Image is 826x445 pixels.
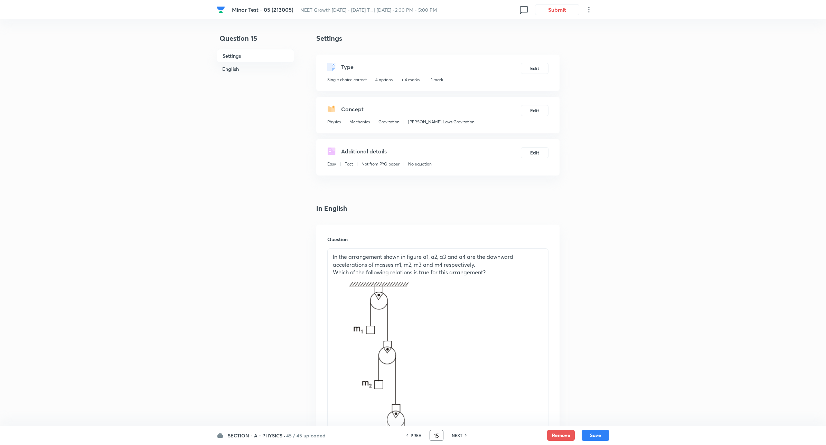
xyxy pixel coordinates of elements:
h4: In English [316,203,560,214]
h6: NEXT [452,432,462,438]
h6: English [217,63,294,75]
p: Not from PYQ paper [362,161,400,167]
button: Edit [521,147,548,158]
p: - 1 mark [428,77,443,83]
p: In the arrangement shown in figure a1, a2, a3 and a4 are the downward accelerations of masses m1,... [333,253,543,268]
span: NEET Growth [DATE] - [DATE] T... | [DATE] · 2:00 PM - 5:00 PM [300,7,437,13]
p: 4 options [375,77,393,83]
h6: 45 / 45 uploaded [286,432,326,439]
a: Company Logo [217,6,226,14]
h6: Question [327,236,548,243]
img: questionConcept.svg [327,105,336,113]
img: Company Logo [217,6,225,14]
button: Edit [521,63,548,74]
h6: Settings [217,49,294,63]
button: Remove [547,430,575,441]
button: Save [582,430,609,441]
p: Mechanics [349,119,370,125]
p: Fact [345,161,353,167]
button: Submit [535,4,579,15]
h5: Concept [341,105,364,113]
h5: Type [341,63,354,71]
p: No equation [408,161,432,167]
span: Minor Test - 05 (213005) [232,6,293,13]
h4: Question 15 [217,33,294,49]
button: Edit [521,105,548,116]
h6: PREV [411,432,421,438]
p: + 4 marks [401,77,420,83]
p: [PERSON_NAME] Laws Gravitation [408,119,475,125]
p: Easy [327,161,336,167]
p: Physics [327,119,341,125]
img: questionType.svg [327,63,336,71]
p: Which of the following relations is true for this arrangement? [333,268,543,276]
p: Gravitation [378,119,400,125]
h5: Additional details [341,147,387,155]
p: Single choice correct [327,77,367,83]
img: questionDetails.svg [327,147,336,155]
h4: Settings [316,33,560,44]
h6: SECTION - A - PHYSICS · [228,432,285,439]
